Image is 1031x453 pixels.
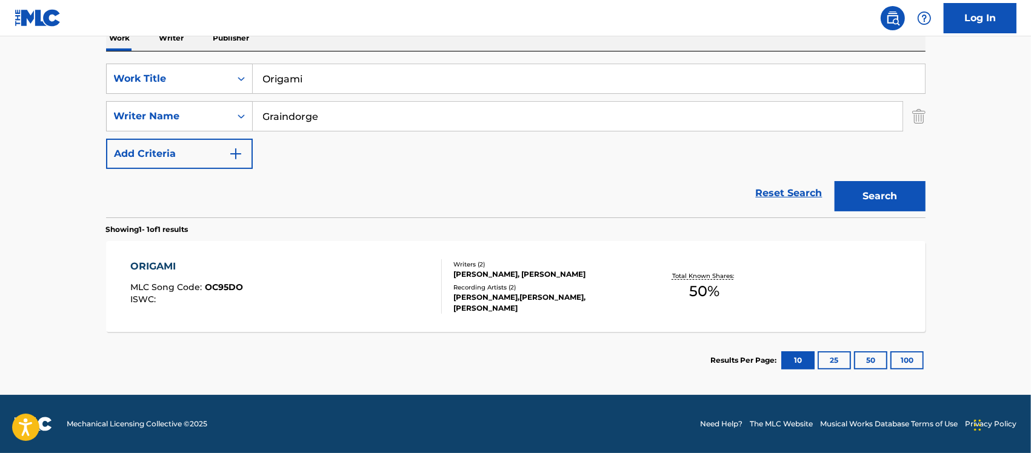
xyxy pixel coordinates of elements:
[912,6,936,30] div: Help
[210,25,253,51] p: Publisher
[890,351,924,369] button: 100
[130,282,205,293] span: MLC Song Code :
[106,64,926,217] form: Search Form
[944,3,1016,33] a: Log In
[453,292,636,314] div: [PERSON_NAME],[PERSON_NAME], [PERSON_NAME]
[114,109,223,124] div: Writer Name
[965,418,1016,429] a: Privacy Policy
[818,351,851,369] button: 25
[974,407,981,443] div: Drag
[106,241,926,332] a: ORIGAMIMLC Song Code:OC95DOISWC:Writers (2)[PERSON_NAME], [PERSON_NAME]Recording Artists (2)[PERS...
[229,147,243,161] img: 9d2ae6d4665cec9f34b9.svg
[750,418,813,429] a: The MLC Website
[711,355,780,366] p: Results Per Page:
[886,11,900,25] img: search
[453,283,636,292] div: Recording Artists ( 2 )
[917,11,932,25] img: help
[912,101,926,131] img: Delete Criterion
[672,271,737,280] p: Total Known Shares:
[781,351,815,369] button: 10
[453,260,636,269] div: Writers ( 2 )
[700,418,742,429] a: Need Help?
[970,395,1031,453] iframe: Chat Widget
[156,25,188,51] p: Writer
[881,6,905,30] a: Public Search
[205,282,243,293] span: OC95DO
[750,180,829,207] a: Reset Search
[106,25,134,51] p: Work
[689,280,719,302] span: 50 %
[15,9,61,27] img: MLC Logo
[820,418,958,429] a: Musical Works Database Terms of Use
[130,294,159,305] span: ISWC :
[835,181,926,211] button: Search
[15,417,52,431] img: logo
[854,351,887,369] button: 50
[106,139,253,169] button: Add Criteria
[106,224,189,235] p: Showing 1 - 1 of 1 results
[453,269,636,280] div: [PERSON_NAME], [PERSON_NAME]
[114,71,223,86] div: Work Title
[67,418,207,429] span: Mechanical Licensing Collective © 2025
[130,259,243,274] div: ORIGAMI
